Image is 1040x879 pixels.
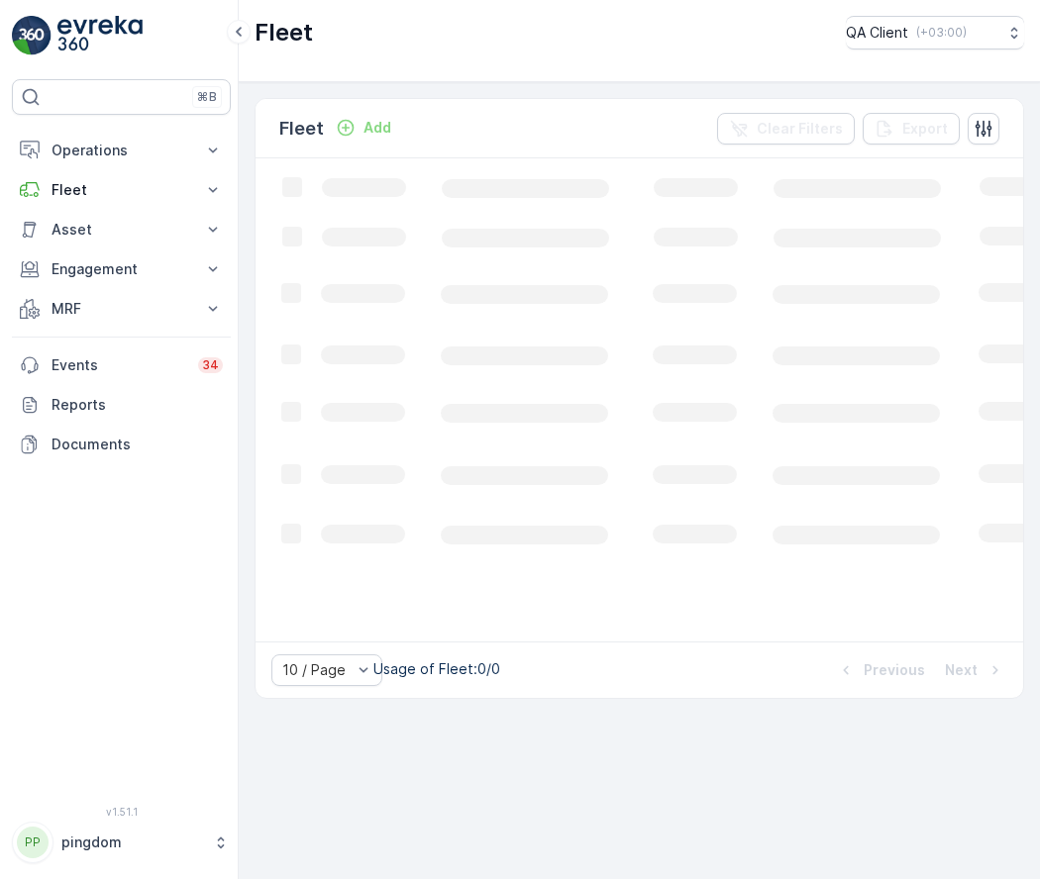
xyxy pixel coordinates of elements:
[364,118,391,138] p: Add
[52,435,223,454] p: Documents
[12,210,231,249] button: Asset
[52,220,191,240] p: Asset
[255,17,313,49] p: Fleet
[197,89,217,105] p: ⌘B
[12,806,231,818] span: v 1.51.1
[12,249,231,289] button: Engagement
[902,119,948,139] p: Export
[328,116,399,140] button: Add
[373,659,500,679] p: Usage of Fleet : 0/0
[863,113,960,145] button: Export
[57,16,143,55] img: logo_light-DOdMpM7g.png
[12,16,52,55] img: logo
[17,827,49,858] div: PP
[12,822,231,863] button: PPpingdom
[717,113,855,145] button: Clear Filters
[202,357,219,373] p: 34
[864,660,925,680] p: Previous
[12,385,231,425] a: Reports
[52,299,191,319] p: MRF
[12,345,231,385] a: Events34
[757,119,843,139] p: Clear Filters
[52,355,186,375] p: Events
[12,425,231,464] a: Documents
[834,658,927,682] button: Previous
[52,259,191,279] p: Engagement
[846,16,1024,49] button: QA Client(+03:00)
[12,170,231,210] button: Fleet
[12,289,231,329] button: MRF
[52,141,191,160] p: Operations
[279,115,324,143] p: Fleet
[12,131,231,170] button: Operations
[943,658,1007,682] button: Next
[846,23,908,43] p: QA Client
[61,832,203,852] p: pingdom
[945,660,978,680] p: Next
[52,180,191,200] p: Fleet
[916,25,967,41] p: ( +03:00 )
[52,395,223,415] p: Reports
